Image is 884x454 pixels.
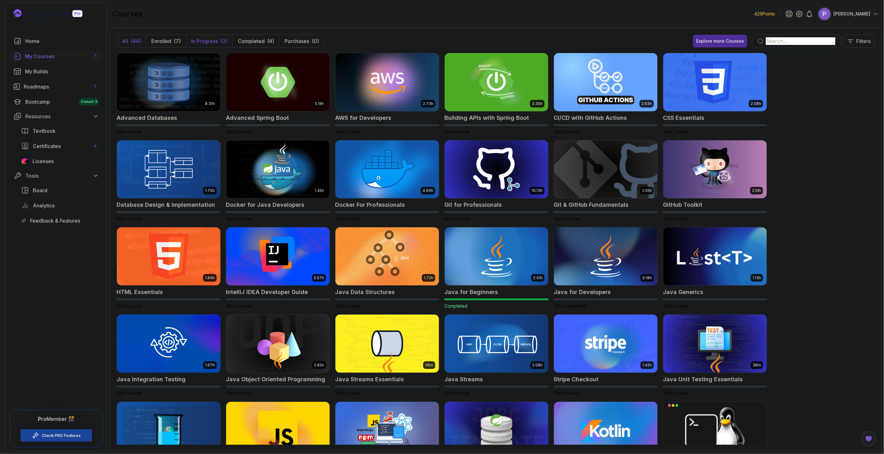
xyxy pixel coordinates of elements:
p: 3.30h [532,101,543,106]
p: In Progress [191,37,218,45]
img: Java Generics card [663,227,767,285]
img: Java Integration Testing card [117,315,220,373]
p: 26m [425,363,433,368]
img: IntelliJ IDEA Developer Guide card [226,227,330,285]
a: bootcamp [10,95,103,108]
img: Docker For Professionals card [335,140,439,199]
h2: Java Streams Essentials [335,375,404,384]
a: Java for Developers card9.18hJava for Developers91% completed [554,227,658,309]
p: 429 Points [754,11,775,17]
img: Java Streams card [445,315,548,373]
span: Feedback & Features [30,217,80,224]
img: Database Design & Implementation card [117,140,220,199]
img: HTML Essentials card [117,227,220,285]
div: Home [25,37,99,45]
span: Start course [554,216,579,221]
img: Git for Professionals card [445,140,548,199]
div: Explore more Courses [696,38,744,44]
p: 2.82h [314,363,324,368]
h2: Advanced Spring Boot [226,113,289,122]
img: CI/CD with GitHub Actions card [554,53,658,111]
a: certificates [17,140,103,152]
h2: Database Design & Implementation [117,200,215,209]
img: Java Streams Essentials card [335,315,439,373]
p: 1.70h [205,188,215,193]
span: Start course [554,390,579,396]
div: (7) [174,37,181,45]
p: 2.08h [751,101,761,106]
h2: IntelliJ IDEA Developer Guide [226,288,308,297]
span: Start course [226,390,251,396]
img: Java Unit Testing Essentials card [663,315,767,373]
h2: HTML Essentials [117,288,163,297]
p: Filters [856,37,871,45]
h2: Advanced Databases [117,113,177,122]
span: Board [33,187,47,194]
img: AWS for Developers card [335,53,439,111]
h2: Java Integration Testing [117,375,186,384]
a: courses [10,50,103,63]
h2: Java Unit Testing Essentials [663,375,743,384]
div: Bootcamp [25,98,99,106]
p: 1.45h [315,188,324,193]
a: Check PRO Features [42,433,81,438]
img: CSS Essentials card [663,53,767,111]
p: 8.31h [205,101,215,106]
a: textbook [17,125,103,137]
h2: Git & GitHub Fundamentals [554,200,628,209]
span: Start course [226,129,251,134]
img: jetbrains icon [21,158,29,164]
p: 2.08h [532,363,543,368]
p: 5.57h [314,275,324,280]
span: Start course [117,129,142,134]
span: Start course [444,129,470,134]
span: Start course [663,129,688,134]
div: (3) [220,37,227,45]
span: Start course [226,303,251,309]
p: 1.42h [642,363,652,368]
a: Explore more Courses [693,35,747,47]
h2: Docker for Java Developers [226,200,304,209]
span: Start course [117,390,142,396]
div: Tools [25,172,99,180]
div: Resources [25,113,99,120]
a: home [10,35,103,47]
a: Landing page [14,9,97,19]
button: All(44) [117,35,146,47]
span: Start course [663,390,688,396]
h2: Java Data Structures [335,288,395,297]
p: 2.10h [752,188,761,193]
img: Java for Beginners card [445,227,548,285]
img: Java for Developers card [554,227,658,285]
div: (4) [267,37,274,45]
span: Start course [117,303,142,309]
button: Open Feedback Button [861,431,876,446]
div: My Courses [25,52,99,60]
span: Start course [335,216,360,221]
img: Stripe Checkout card [554,315,658,373]
p: 2.55h [642,188,652,193]
img: Git & GitHub Fundamentals card [554,140,658,199]
img: user profile image [819,8,831,20]
h2: courses [112,9,143,19]
h2: Stripe Checkout [554,375,598,384]
h2: Java Streams [444,375,483,384]
a: feedback [17,214,103,227]
span: Licenses [33,157,54,165]
span: Start course [444,216,470,221]
button: Enrolled(7) [146,35,186,47]
button: Purchases(0) [279,35,324,47]
div: My Builds [25,68,99,75]
h2: Java for Developers [554,288,611,297]
img: Docker for Java Developers card [226,140,330,199]
span: Start course [335,390,360,396]
span: Start course [554,129,579,134]
p: 2.73h [423,101,433,106]
span: Cohort 3 [81,99,97,104]
div: (44) [131,37,141,45]
p: 1.13h [753,275,761,280]
span: 4 [94,144,96,149]
h2: Building APIs with Spring Boot [444,113,529,122]
h2: Java Generics [663,288,703,297]
a: licenses [17,155,103,168]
